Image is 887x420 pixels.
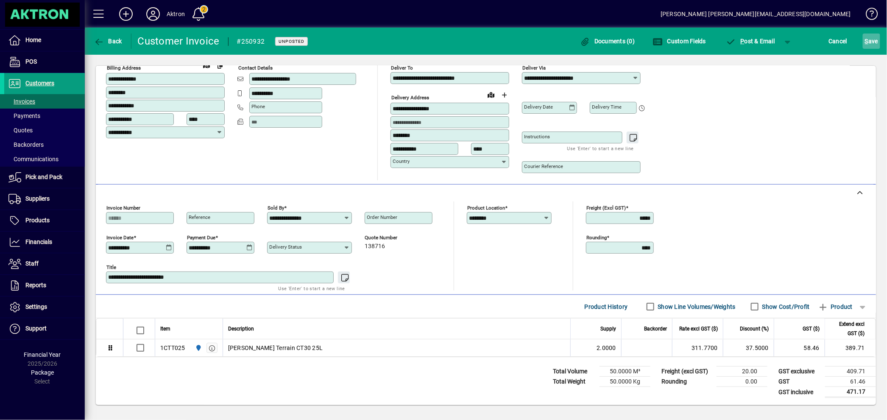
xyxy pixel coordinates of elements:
a: Payments [4,109,85,123]
span: Quote number [365,235,416,241]
span: POS [25,58,37,65]
td: 471.17 [825,387,876,398]
span: Unposted [279,39,304,44]
span: GST ($) [803,324,820,333]
a: Pick and Pack [4,167,85,188]
mat-label: Phone [251,104,265,109]
div: Aktron [167,7,185,21]
span: Back [94,38,122,45]
mat-label: Sold by [268,205,284,211]
span: S [865,38,868,45]
mat-label: Delivery date [524,104,553,110]
mat-label: Product location [467,205,505,211]
span: Description [228,324,254,333]
span: Communications [8,156,59,162]
span: 2.0000 [597,344,616,352]
mat-label: Invoice date [106,235,134,241]
span: Support [25,325,47,332]
span: Custom Fields [653,38,706,45]
mat-label: Order number [367,214,397,220]
td: 409.71 [825,367,876,377]
button: Profile [139,6,167,22]
a: Staff [4,253,85,274]
a: View on map [200,58,213,72]
span: Cancel [829,34,848,48]
a: Invoices [4,94,85,109]
div: [PERSON_NAME] [PERSON_NAME][EMAIL_ADDRESS][DOMAIN_NAME] [661,7,851,21]
button: Choose address [498,88,511,102]
a: Quotes [4,123,85,137]
mat-label: Rounding [586,235,607,241]
mat-label: Payment due [187,235,215,241]
button: Copy to Delivery address [213,59,227,72]
span: Payments [8,112,40,119]
button: Product [814,299,857,314]
div: #250932 [237,35,265,48]
a: Reports [4,275,85,296]
td: Total Volume [549,367,600,377]
app-page-header-button: Back [85,34,131,49]
span: Invoices [8,98,35,105]
div: 311.7700 [678,344,718,352]
span: Customers [25,80,54,87]
span: Staff [25,260,39,267]
span: Quotes [8,127,33,134]
span: Discount (%) [740,324,769,333]
span: Product [818,300,853,314]
mat-label: Title [106,264,116,270]
button: Documents (0) [578,34,637,49]
span: Backorders [8,141,44,148]
span: Pick and Pack [25,174,62,180]
a: View on map [484,88,498,101]
td: GST inclusive [774,387,825,398]
span: Package [31,369,54,376]
td: 0.00 [717,377,767,387]
td: Total Weight [549,377,600,387]
span: Products [25,217,50,224]
label: Show Line Volumes/Weights [656,302,736,311]
span: [PERSON_NAME] Terrain CT30 25L [228,344,323,352]
div: 1CTT025 [160,344,185,352]
button: Product History [581,299,631,314]
span: ave [865,34,878,48]
td: GST [774,377,825,387]
mat-label: Reference [189,214,210,220]
a: Products [4,210,85,231]
mat-label: Country [393,158,410,164]
a: Suppliers [4,188,85,210]
button: Save [863,34,880,49]
span: 138716 [365,243,385,250]
button: Custom Fields [650,34,708,49]
td: 20.00 [717,367,767,377]
mat-label: Delivery time [592,104,622,110]
mat-hint: Use 'Enter' to start a new line [279,283,345,293]
td: 58.46 [774,339,825,356]
a: Backorders [4,137,85,152]
span: Item [160,324,170,333]
a: Financials [4,232,85,253]
span: Settings [25,303,47,310]
mat-label: Courier Reference [524,163,563,169]
mat-label: Instructions [524,134,550,140]
mat-label: Invoice number [106,205,140,211]
span: Documents (0) [580,38,635,45]
a: POS [4,51,85,73]
td: Rounding [657,377,717,387]
td: 389.71 [825,339,876,356]
span: Reports [25,282,46,288]
td: 50.0000 M³ [600,367,650,377]
span: Suppliers [25,195,50,202]
span: Financial Year [24,351,61,358]
mat-label: Freight (excl GST) [586,205,626,211]
button: Add [112,6,139,22]
a: Communications [4,152,85,166]
span: Product History [585,300,628,314]
a: Settings [4,297,85,318]
button: Back [92,34,124,49]
span: Backorder [644,324,667,333]
a: Support [4,318,85,339]
a: Knowledge Base [859,2,876,29]
div: Customer Invoice [138,34,220,48]
mat-label: Deliver To [391,65,413,71]
td: 50.0000 Kg [600,377,650,387]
